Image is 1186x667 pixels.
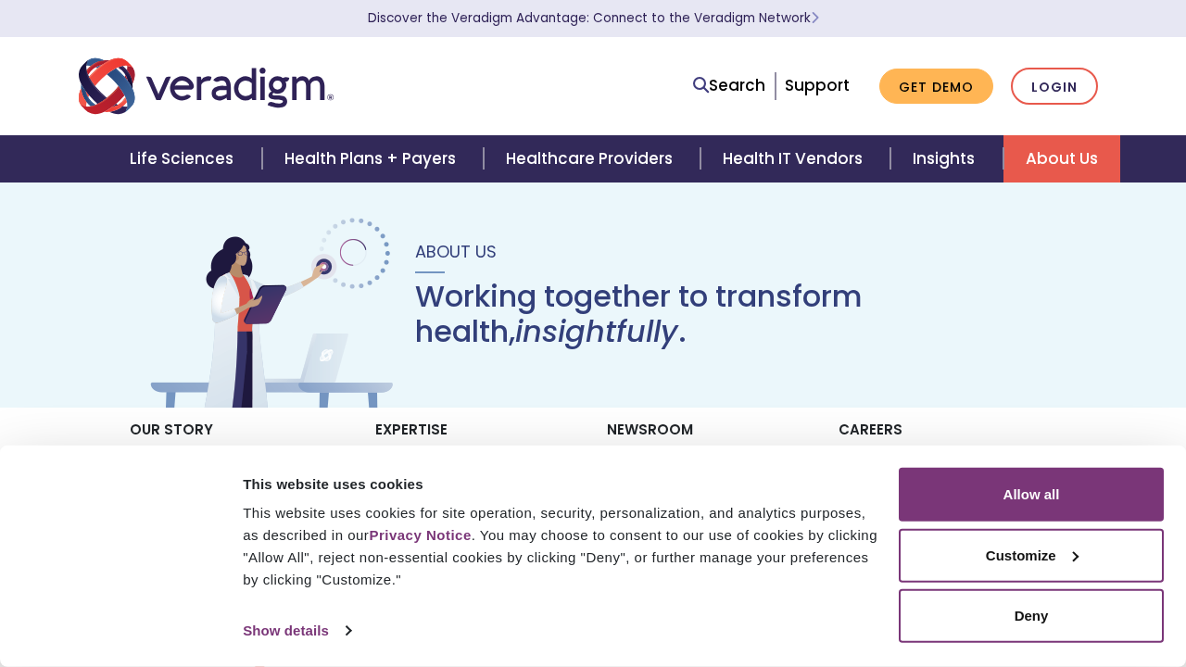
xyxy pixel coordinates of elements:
em: insightfully [515,310,678,352]
a: Insights [890,135,1003,182]
a: Search [693,73,765,98]
div: This website uses cookies [243,472,877,495]
span: About Us [415,240,497,263]
a: Health IT Vendors [700,135,890,182]
a: Health Plans + Payers [262,135,484,182]
a: Privacy Notice [369,527,471,543]
img: Veradigm logo [79,56,334,117]
a: Show details [243,617,350,645]
a: Login [1011,68,1098,106]
div: This website uses cookies for site operation, security, personalization, and analytics purposes, ... [243,502,877,591]
a: Support [785,74,850,96]
a: Life Sciences [107,135,261,182]
a: Get Demo [879,69,993,105]
span: Learn More [811,9,819,27]
a: About Us [1003,135,1120,182]
button: Deny [899,589,1164,643]
a: Discover the Veradigm Advantage: Connect to the Veradigm NetworkLearn More [368,9,819,27]
a: Healthcare Providers [484,135,700,182]
button: Customize [899,528,1164,582]
h1: Working together to transform health, . [415,279,1041,350]
button: Allow all [899,468,1164,522]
